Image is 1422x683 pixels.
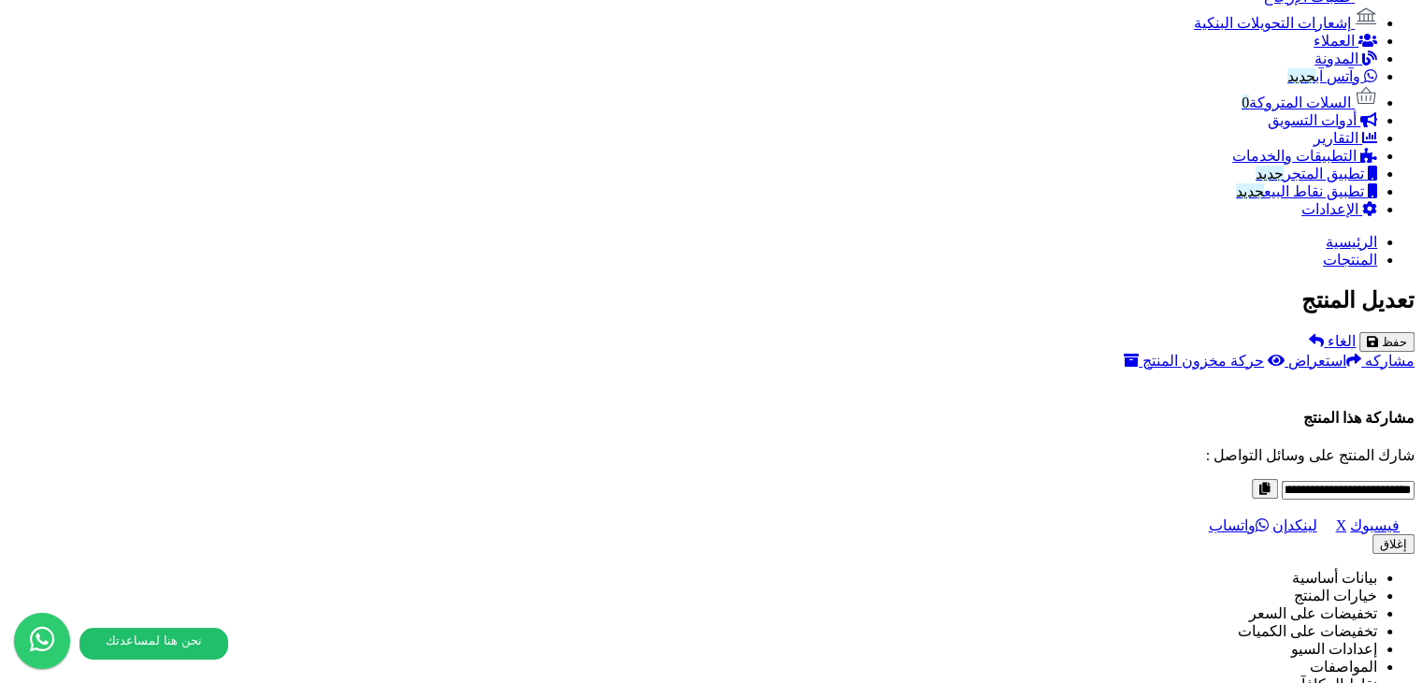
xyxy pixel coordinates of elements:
span: وآتس آب [1287,68,1360,84]
button: إغلاق [1372,534,1415,554]
a: لينكدإن [1271,517,1331,533]
a: المنتجات [1323,252,1377,268]
span: حفظ [1382,335,1407,349]
a: واتساب [1208,517,1268,533]
span: جديد [1236,183,1264,199]
a: تطبيق المتجرجديد [1256,166,1377,182]
span: إشعارات التحويلات البنكية [1194,15,1351,31]
span: المدونة [1314,51,1358,66]
span: تطبيق المتجر [1256,166,1364,182]
a: الغاء [1309,333,1356,349]
span: حركة مخزون المنتج [1142,353,1264,369]
span: التقارير [1314,130,1358,146]
span: استعراض [1288,353,1346,369]
a: حركة مخزون المنتج [1124,353,1264,369]
a: تخفيضات على السعر [1249,605,1377,621]
a: فيسبوك [1350,517,1415,533]
span: الإعدادات [1301,201,1358,217]
span: 0 [1242,94,1249,110]
span: العملاء [1314,33,1355,49]
h2: تعديل المنتج [7,287,1415,313]
span: مشاركه [1365,353,1415,369]
span: الغاء [1328,333,1356,349]
a: وآتس آبجديد [1287,68,1377,84]
a: استعراض [1268,353,1346,369]
a: خيارات المنتج [1294,588,1377,603]
span: التطبيقات والخدمات [1232,148,1357,164]
a: إعدادات السيو [1291,641,1377,657]
span: جديد [1287,68,1315,84]
a: التطبيقات والخدمات [1232,148,1377,164]
a: السلات المتروكة0 [1242,94,1377,110]
a: المواصفات [1310,659,1377,675]
a: مشاركه [1346,353,1415,369]
span: أدوات التسويق [1268,112,1357,128]
a: الرئيسية [1326,234,1377,250]
p: شارك المنتج على وسائل التواصل : [7,446,1415,464]
span: تطبيق نقاط البيع [1236,183,1364,199]
span: السلات المتروكة [1242,94,1351,110]
a: تطبيق نقاط البيعجديد [1236,183,1377,199]
a: إشعارات التحويلات البنكية [1194,15,1377,31]
a: التقارير [1314,130,1377,146]
a: بيانات أساسية [1292,570,1377,586]
a: المدونة [1314,51,1377,66]
a: X [1335,517,1346,533]
span: جديد [1256,166,1284,182]
a: العملاء [1314,33,1377,49]
a: تخفيضات على الكميات [1238,623,1377,639]
h4: مشاركة هذا المنتج [7,409,1415,427]
a: الإعدادات [1301,201,1377,217]
a: أدوات التسويق [1268,112,1377,128]
button: حفظ [1359,332,1415,352]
